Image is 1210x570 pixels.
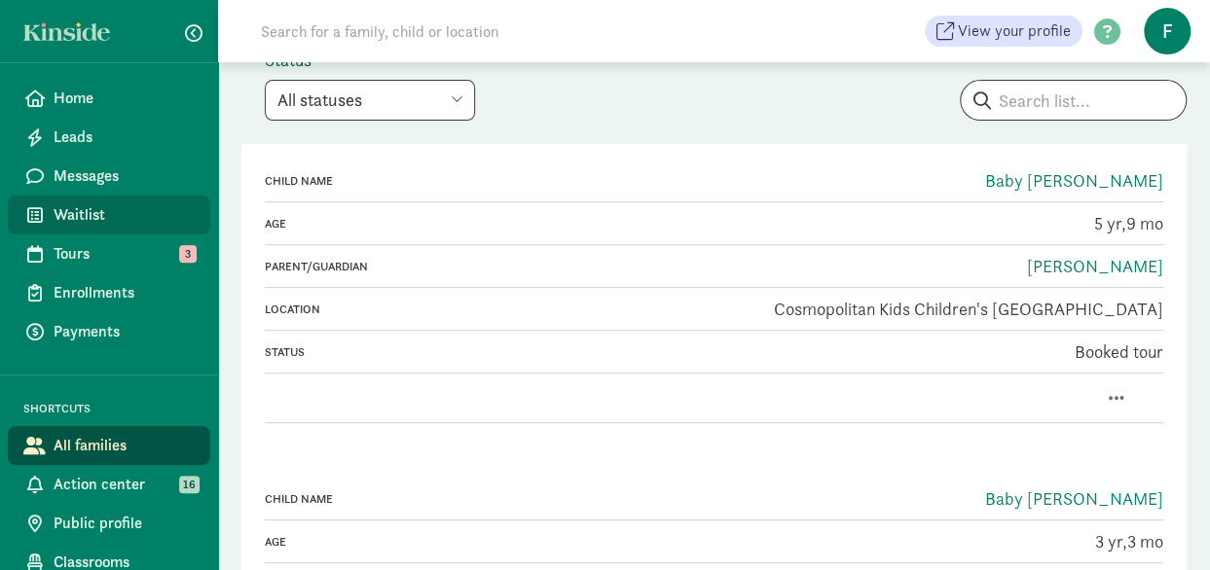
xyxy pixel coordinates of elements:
[1094,212,1126,234] span: 5
[54,242,195,266] span: Tours
[961,81,1186,120] input: Search list...
[179,245,197,263] span: 3
[54,320,195,343] span: Payments
[1027,255,1163,277] a: [PERSON_NAME]
[1113,477,1210,570] iframe: Chat Widget
[265,301,711,318] div: Location
[54,281,195,304] span: Enrollments
[54,164,195,188] span: Messages
[718,296,1164,322] div: Cosmopolitan Kids Children's [GEOGRAPHIC_DATA]
[179,476,200,493] span: 16
[8,79,210,118] a: Home
[8,196,210,234] a: Waitlist
[249,12,795,51] input: Search for a family, child or location
[265,490,711,508] div: Child name
[925,16,1082,47] a: View your profile
[265,215,711,232] div: Age
[265,343,711,361] div: Status
[265,533,711,551] div: Age
[1095,530,1127,552] span: 3
[54,87,195,110] span: Home
[985,487,1163,510] a: Baby [PERSON_NAME]
[8,465,210,504] a: Action center 16
[958,19,1071,43] span: View your profile
[1144,8,1191,54] span: f
[1126,212,1163,234] span: 9
[8,157,210,196] a: Messages
[54,512,195,535] span: Public profile
[54,473,195,496] span: Action center
[8,312,210,351] a: Payments
[54,203,195,227] span: Waitlist
[8,426,210,465] a: All families
[265,172,711,190] div: Child name
[8,504,210,543] a: Public profile
[265,258,711,275] div: Parent/Guardian
[54,434,195,457] span: All families
[985,169,1163,192] a: Baby [PERSON_NAME]
[8,234,210,273] a: Tours 3
[8,118,210,157] a: Leads
[718,338,1164,365] div: Booked tour
[54,125,195,149] span: Leads
[8,273,210,312] a: Enrollments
